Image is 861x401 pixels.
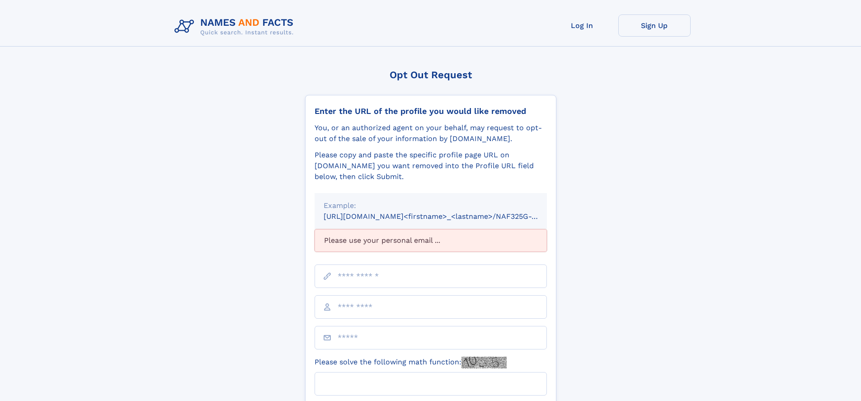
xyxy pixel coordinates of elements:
a: Log In [546,14,618,37]
div: Enter the URL of the profile you would like removed [315,106,547,116]
div: Opt Out Request [305,69,556,80]
small: [URL][DOMAIN_NAME]<firstname>_<lastname>/NAF325G-xxxxxxxx [324,212,564,221]
a: Sign Up [618,14,691,37]
div: Example: [324,200,538,211]
div: You, or an authorized agent on your behalf, may request to opt-out of the sale of your informatio... [315,123,547,144]
img: Logo Names and Facts [171,14,301,39]
div: Please use your personal email ... [315,229,547,252]
div: Please copy and paste the specific profile page URL on [DOMAIN_NAME] you want removed into the Pr... [315,150,547,182]
label: Please solve the following math function: [315,357,507,368]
